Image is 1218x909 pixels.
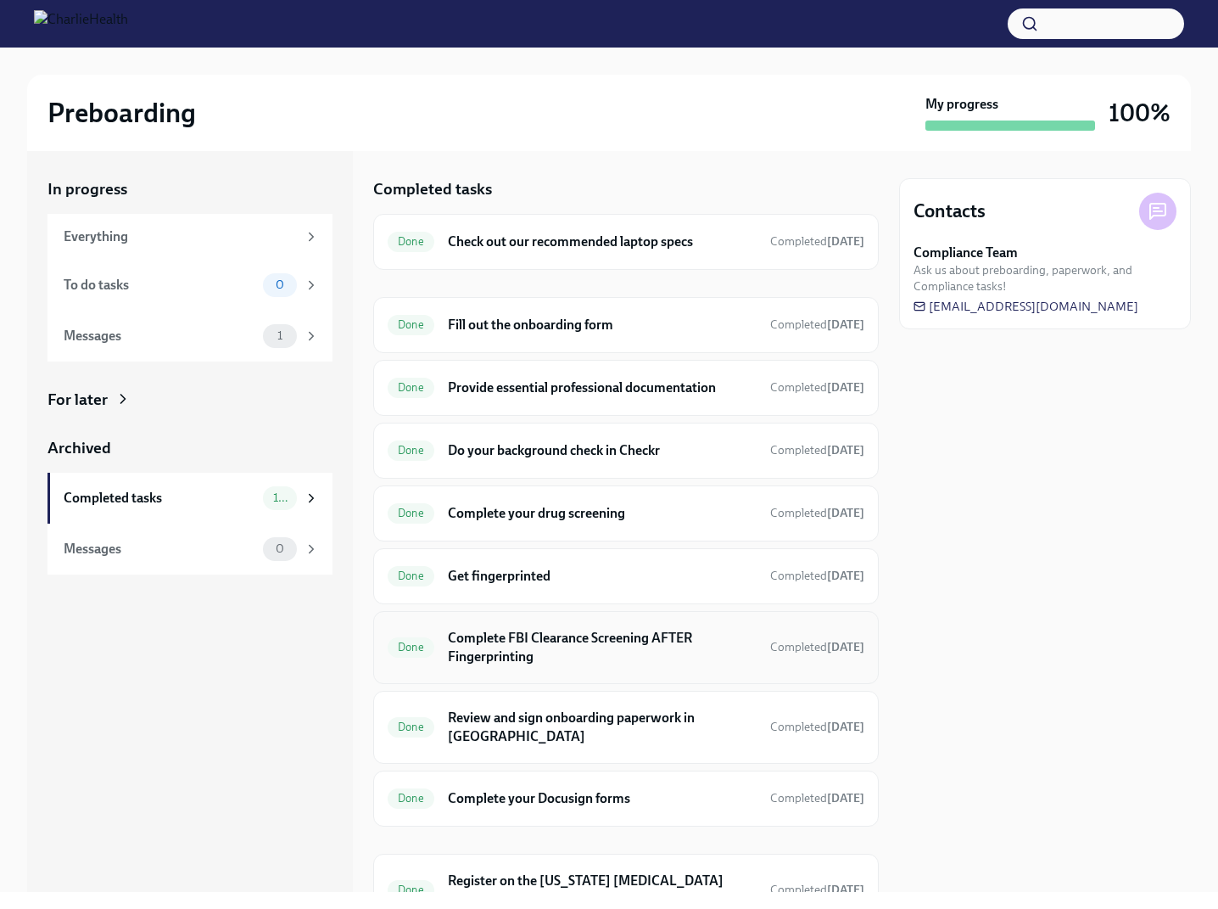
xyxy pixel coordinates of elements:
[64,227,297,246] div: Everything
[47,260,332,311] a: To do tasks0
[64,276,256,295] div: To do tasks
[770,719,864,735] span: August 9th, 2025 10:52
[770,569,864,583] span: Completed
[47,473,332,524] a: Completed tasks10
[448,872,757,909] h6: Register on the [US_STATE] [MEDICAL_DATA] website
[388,381,434,394] span: Done
[64,489,256,508] div: Completed tasks
[770,639,864,655] span: August 18th, 2025 11:00
[388,705,864,749] a: DoneReview and sign onboarding paperwork in [GEOGRAPHIC_DATA]Completed[DATE]
[770,882,864,898] span: July 31st, 2025 09:21
[770,791,864,805] span: Completed
[770,568,864,584] span: August 18th, 2025 10:59
[388,444,434,457] span: Done
[47,178,332,200] a: In progress
[770,640,864,654] span: Completed
[388,228,864,255] a: DoneCheck out our recommended laptop specsCompleted[DATE]
[913,199,986,224] h4: Contacts
[263,491,297,504] span: 10
[388,641,434,654] span: Done
[827,883,864,897] strong: [DATE]
[827,380,864,395] strong: [DATE]
[827,720,864,734] strong: [DATE]
[388,235,434,248] span: Done
[770,505,864,521] span: August 14th, 2025 16:54
[64,540,256,558] div: Messages
[770,790,864,806] span: July 31st, 2025 09:01
[1109,98,1171,128] h3: 100%
[827,640,864,654] strong: [DATE]
[388,318,434,331] span: Done
[47,96,196,130] h2: Preboarding
[448,789,757,808] h6: Complete your Docusign forms
[827,317,864,332] strong: [DATE]
[770,883,864,897] span: Completed
[388,437,864,464] a: DoneDo your background check in CheckrCompleted[DATE]
[34,10,128,37] img: CharlieHealth
[827,506,864,520] strong: [DATE]
[47,389,108,411] div: For later
[770,506,864,520] span: Completed
[388,500,864,527] a: DoneComplete your drug screeningCompleted[DATE]
[388,721,434,733] span: Done
[827,234,864,249] strong: [DATE]
[388,626,864,670] a: DoneComplete FBI Clearance Screening AFTER FingerprintingCompleted[DATE]
[265,542,294,555] span: 0
[448,504,757,523] h6: Complete your drug screening
[388,785,864,812] a: DoneComplete your Docusign formsCompleted[DATE]
[373,178,492,200] h5: Completed tasks
[388,884,434,896] span: Done
[770,379,864,396] span: August 14th, 2025 17:01
[47,311,332,362] a: Messages1
[770,720,864,734] span: Completed
[770,442,864,458] span: July 29th, 2025 07:12
[388,507,434,519] span: Done
[827,569,864,583] strong: [DATE]
[265,278,294,291] span: 0
[47,524,332,575] a: Messages0
[388,563,864,590] a: DoneGet fingerprintedCompleted[DATE]
[770,380,864,395] span: Completed
[47,389,332,411] a: For later
[388,792,434,805] span: Done
[448,233,757,251] h6: Check out our recommended laptop specs
[448,629,757,666] h6: Complete FBI Clearance Screening AFTER Fingerprinting
[770,233,864,250] span: August 18th, 2025 11:01
[770,443,864,457] span: Completed
[448,567,757,586] h6: Get fingerprinted
[47,214,332,260] a: Everything
[388,570,434,582] span: Done
[388,374,864,401] a: DoneProvide essential professional documentationCompleted[DATE]
[925,95,998,114] strong: My progress
[913,262,1176,295] span: Ask us about preboarding, paperwork, and Compliance tasks!
[47,437,332,459] a: Archived
[388,311,864,339] a: DoneFill out the onboarding formCompleted[DATE]
[913,244,1018,262] strong: Compliance Team
[448,379,757,397] h6: Provide essential professional documentation
[448,441,757,460] h6: Do your background check in Checkr
[448,709,757,746] h6: Review and sign onboarding paperwork in [GEOGRAPHIC_DATA]
[913,298,1138,315] a: [EMAIL_ADDRESS][DOMAIN_NAME]
[827,443,864,457] strong: [DATE]
[448,316,757,334] h6: Fill out the onboarding form
[267,329,293,342] span: 1
[770,234,864,249] span: Completed
[827,791,864,805] strong: [DATE]
[64,327,256,345] div: Messages
[770,317,864,332] span: Completed
[770,317,864,333] span: July 29th, 2025 17:39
